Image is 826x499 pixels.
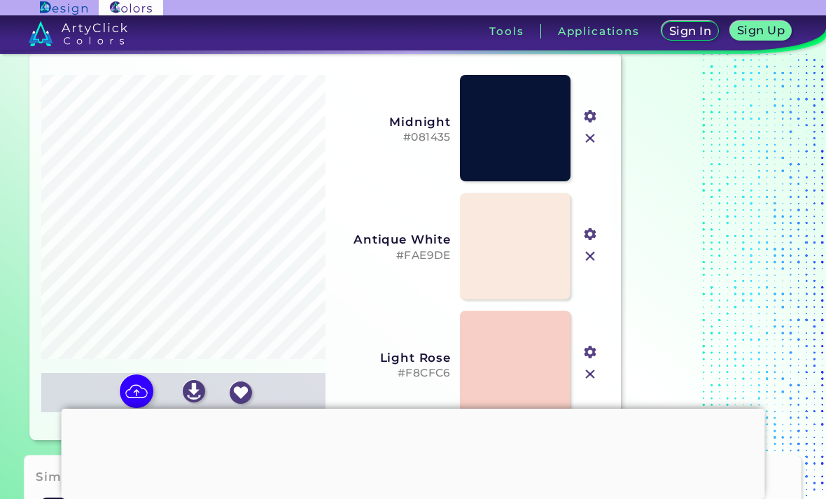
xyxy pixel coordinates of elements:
h5: #F8CFC6 [334,367,451,380]
h3: Light Rose [334,351,451,365]
img: ArtyClick Design logo [40,1,87,15]
h5: Sign Up [739,25,783,36]
img: icon_favourite_white.svg [230,381,252,404]
img: icon_download_white.svg [183,380,205,402]
h3: Similar Tools [36,469,121,486]
a: Sign In [664,22,715,40]
iframe: Advertisement [62,409,765,496]
img: icon picture [120,374,153,408]
h3: Midnight [334,115,451,129]
img: icon_close.svg [581,247,599,265]
img: icon_close.svg [581,129,599,148]
img: logo_artyclick_colors_white.svg [29,21,127,46]
h3: Tools [489,26,524,36]
h5: Sign In [671,26,709,36]
h3: Applications [558,26,640,36]
h5: #081435 [334,131,451,144]
img: icon_close.svg [581,365,599,384]
h3: Antique White [334,232,451,246]
a: Sign Up [733,22,788,40]
h5: #FAE9DE [334,249,451,262]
